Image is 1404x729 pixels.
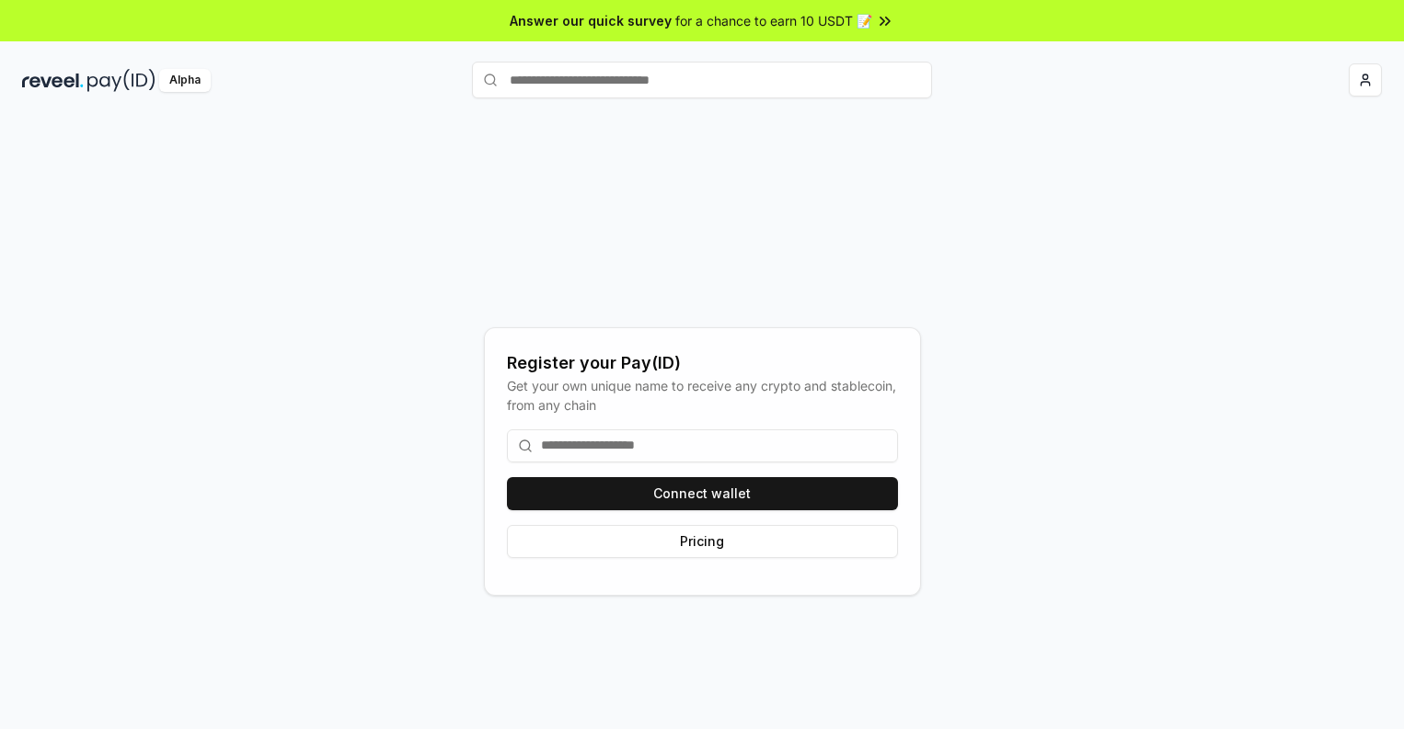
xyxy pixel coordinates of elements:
img: pay_id [87,69,155,92]
div: Alpha [159,69,211,92]
div: Register your Pay(ID) [507,350,898,376]
button: Connect wallet [507,477,898,510]
span: Answer our quick survey [510,11,672,30]
button: Pricing [507,525,898,558]
img: reveel_dark [22,69,84,92]
span: for a chance to earn 10 USDT 📝 [675,11,872,30]
div: Get your own unique name to receive any crypto and stablecoin, from any chain [507,376,898,415]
